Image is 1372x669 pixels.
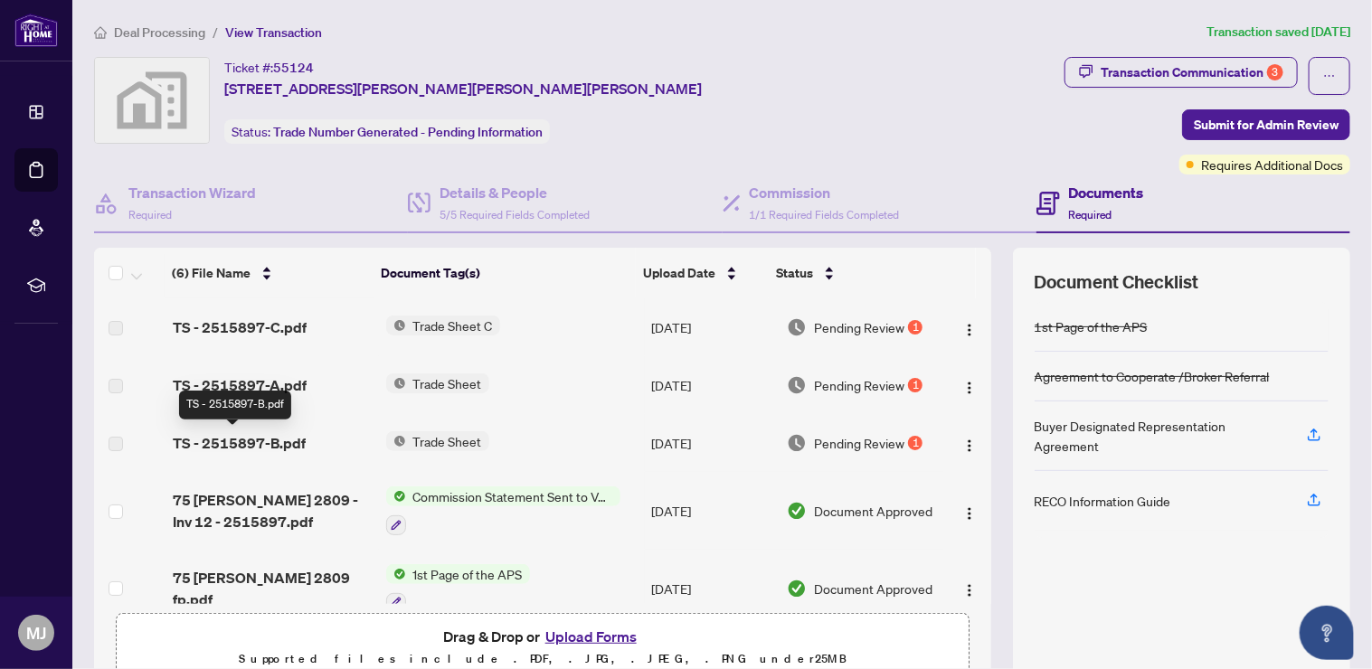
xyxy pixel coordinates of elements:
button: Submit for Admin Review [1182,109,1350,140]
div: Status: [224,119,550,144]
span: [STREET_ADDRESS][PERSON_NAME][PERSON_NAME][PERSON_NAME] [224,78,702,99]
button: Open asap [1300,606,1354,660]
td: [DATE] [645,356,781,414]
span: Trade Sheet [406,373,489,393]
span: Document Checklist [1035,269,1199,295]
th: Document Tag(s) [374,248,635,298]
span: home [94,26,107,39]
div: 1 [908,378,923,392]
span: Submit for Admin Review [1194,110,1339,139]
img: Status Icon [386,564,406,584]
img: Status Icon [386,431,406,451]
span: 75 [PERSON_NAME] 2809 - Inv 12 - 2515897.pdf [173,489,371,532]
span: ellipsis [1323,70,1336,82]
span: Pending Review [814,375,904,395]
span: TS - 2515897-A.pdf [173,374,307,396]
button: Upload Forms [540,625,642,648]
button: Logo [955,429,984,457]
img: Logo [962,583,977,598]
img: Status Icon [386,486,406,506]
span: (6) File Name [172,263,251,283]
td: [DATE] [645,472,781,550]
span: Trade Sheet [406,431,489,451]
span: Drag & Drop or [443,625,642,648]
h4: Details & People [440,182,590,203]
span: 1st Page of the APS [406,564,530,584]
div: Agreement to Cooperate /Broker Referral [1035,366,1270,386]
img: Logo [962,323,977,337]
button: Status Icon1st Page of the APS [386,564,530,613]
span: Document Approved [814,501,932,521]
img: Status Icon [386,373,406,393]
span: Deal Processing [114,24,205,41]
span: TS - 2515897-B.pdf [173,432,306,454]
img: Document Status [787,375,807,395]
button: Logo [955,313,984,342]
h4: Documents [1069,182,1144,203]
li: / [213,22,218,42]
img: Logo [962,438,977,453]
td: [DATE] [645,414,781,472]
button: Status IconTrade Sheet [386,373,489,393]
th: Status [769,248,931,298]
span: 55124 [273,60,314,76]
img: Status Icon [386,316,406,335]
button: Status IconTrade Sheet C [386,316,500,335]
img: Document Status [787,433,807,453]
span: TS - 2515897-C.pdf [173,316,307,338]
span: Requires Additional Docs [1201,155,1343,174]
span: 75 [PERSON_NAME] 2809 fp.pdf [173,567,371,610]
div: Ticket #: [224,57,314,78]
button: Logo [955,496,984,525]
div: 3 [1267,64,1283,80]
img: Document Status [787,317,807,337]
span: 1/1 Required Fields Completed [750,208,900,221]
th: (6) File Name [165,248,374,298]
span: Pending Review [814,433,904,453]
button: Logo [955,371,984,400]
button: Transaction Communication3 [1064,57,1298,88]
div: 1 [908,320,923,334]
span: Pending Review [814,317,904,337]
div: Transaction Communication [1101,58,1283,87]
th: Upload Date [636,248,769,298]
span: Status [776,263,813,283]
img: Logo [962,381,977,395]
img: Document Status [787,579,807,598]
h4: Transaction Wizard [128,182,256,203]
span: Required [1069,208,1112,221]
span: Trade Sheet C [406,316,500,335]
img: svg%3e [95,58,209,143]
img: logo [14,14,58,47]
span: Required [128,208,172,221]
div: 1 [908,436,923,450]
span: Document Approved [814,579,932,598]
button: Status IconTrade Sheet [386,431,489,451]
button: Status IconCommission Statement Sent to Vendor [386,486,620,535]
span: Commission Statement Sent to Vendor [406,486,620,506]
span: Upload Date [643,263,715,283]
div: Buyer Designated Representation Agreement [1035,416,1285,456]
td: [DATE] [645,298,781,356]
span: Trade Number Generated - Pending Information [273,124,543,140]
div: 1st Page of the APS [1035,316,1148,336]
article: Transaction saved [DATE] [1206,22,1350,42]
span: MJ [26,620,46,645]
h4: Commission [750,182,900,203]
div: RECO Information Guide [1035,491,1171,511]
td: [DATE] [645,550,781,627]
span: 5/5 Required Fields Completed [440,208,590,221]
button: Logo [955,574,984,603]
div: TS - 2515897-B.pdf [179,391,291,419]
img: Document Status [787,501,807,521]
span: View Transaction [225,24,322,41]
img: Logo [962,506,977,521]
